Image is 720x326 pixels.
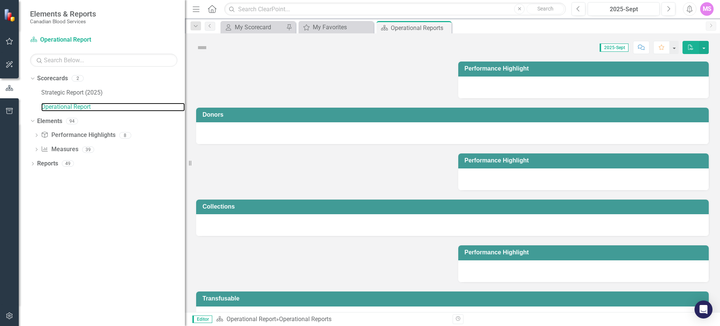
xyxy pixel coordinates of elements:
a: Strategic Report (2025) [41,89,185,97]
button: MS [700,2,714,16]
span: 2025-Sept [600,44,628,52]
div: 8 [119,132,131,138]
a: My Scorecard [222,23,284,32]
div: 94 [66,118,78,124]
h3: Performance Highlight [465,65,705,72]
div: My Favorites [313,23,372,32]
div: Operational Reports [279,315,331,323]
span: Editor [192,315,212,323]
h3: Collections [202,203,705,210]
a: Elements [37,117,62,126]
div: 49 [62,161,74,167]
a: Operational Report [30,36,124,44]
a: Reports [37,159,58,168]
img: Not Defined [196,42,208,54]
small: Canadian Blood Services [30,18,96,24]
input: Search ClearPoint... [224,3,566,16]
div: 2025-Sept [590,5,657,14]
div: » [216,315,447,324]
div: 2 [72,75,84,82]
a: Performance Highlights [41,131,115,140]
div: Operational Reports [391,23,450,33]
a: Operational Report [226,315,276,323]
span: Elements & Reports [30,9,96,18]
input: Search Below... [30,54,177,67]
a: Measures [41,145,78,154]
h3: Performance Highlight [465,157,705,164]
div: Open Intercom Messenger [694,300,712,318]
div: 39 [82,146,94,153]
div: My Scorecard [235,23,284,32]
h3: Transfusable [202,295,705,302]
button: Search [526,4,564,14]
img: ClearPoint Strategy [4,8,17,22]
h3: Performance Highlight [465,249,705,256]
h3: Donors [202,111,705,118]
a: Scorecards [37,74,68,83]
a: Operational Report [41,103,185,111]
span: Search [537,6,553,12]
a: My Favorites [300,23,372,32]
button: 2025-Sept [588,2,660,16]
